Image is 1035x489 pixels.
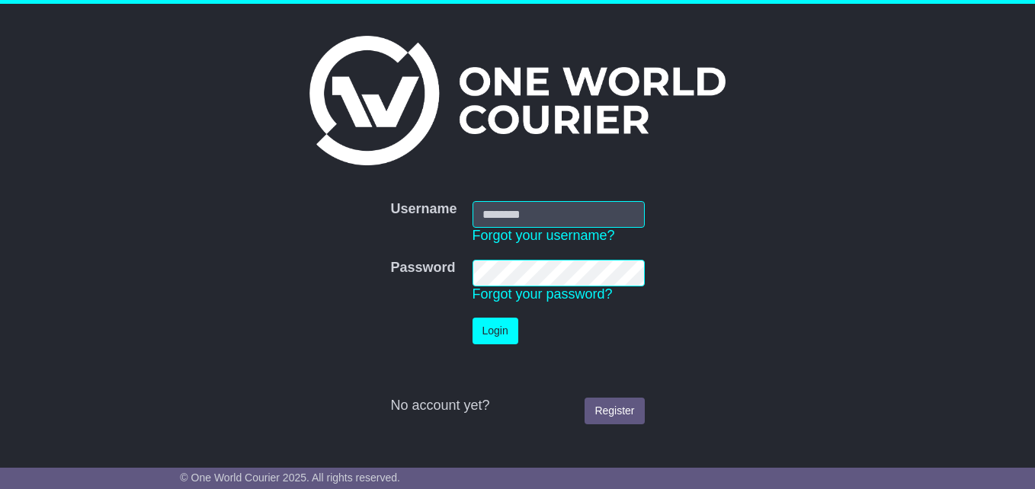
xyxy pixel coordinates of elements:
[473,228,615,243] a: Forgot your username?
[390,201,457,218] label: Username
[180,471,400,484] span: © One World Courier 2025. All rights reserved.
[473,318,518,344] button: Login
[390,260,455,276] label: Password
[390,398,644,414] div: No account yet?
[473,286,613,302] a: Forgot your password?
[309,36,726,165] img: One World
[585,398,644,424] a: Register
